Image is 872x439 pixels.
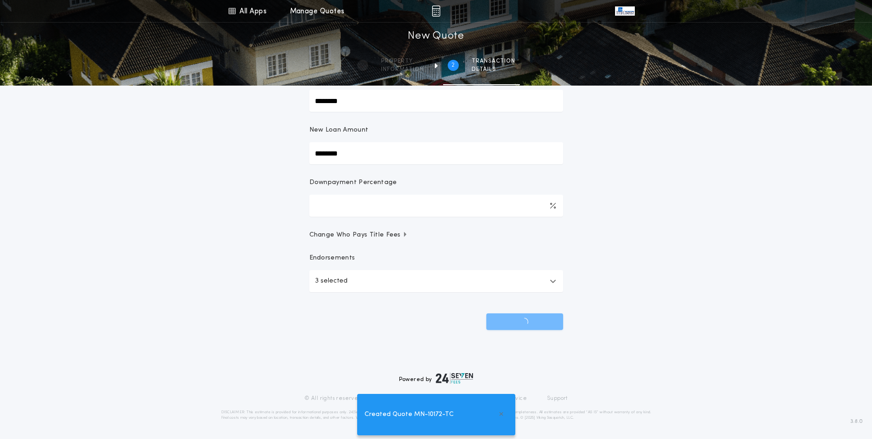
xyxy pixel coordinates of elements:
input: Downpayment Percentage [309,195,563,217]
img: img [432,6,440,17]
p: Endorsements [309,254,563,263]
img: vs-icon [615,6,634,16]
img: logo [436,373,473,384]
input: Sale Price [309,90,563,112]
span: details [472,66,515,73]
span: Transaction [472,58,515,65]
p: 3 selected [315,276,348,287]
span: information [381,66,424,73]
h1: New Quote [408,29,464,44]
input: New Loan Amount [309,142,563,164]
span: Created Quote MN-10172-TC [365,410,454,420]
button: 3 selected [309,270,563,292]
p: New Loan Amount [309,126,369,135]
span: Property [381,58,424,65]
div: Powered by [399,373,473,384]
h2: 2 [451,62,455,69]
p: Downpayment Percentage [309,178,397,187]
button: Change Who Pays Title Fees [309,231,563,240]
span: Change Who Pays Title Fees [309,231,408,240]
